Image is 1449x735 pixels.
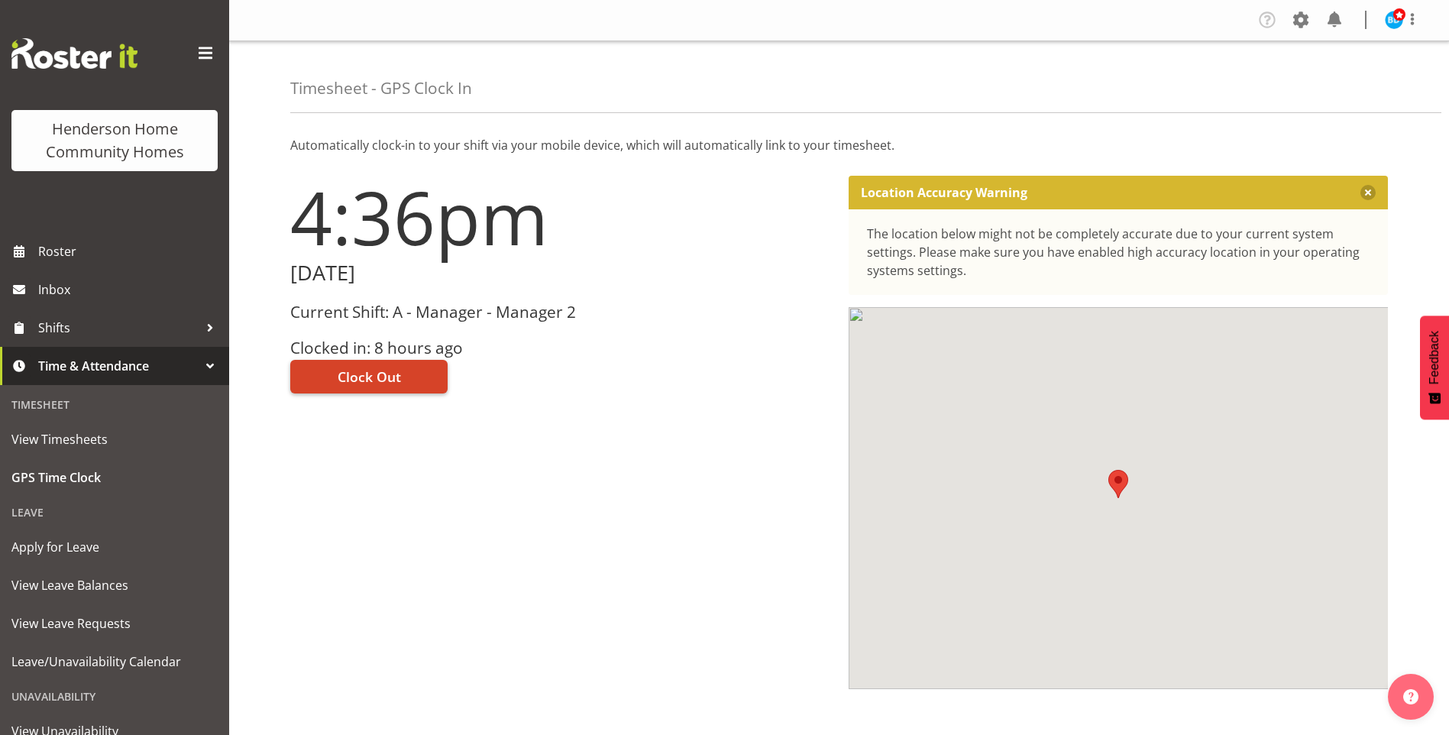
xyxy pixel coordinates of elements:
span: Inbox [38,278,222,301]
span: Clock Out [338,367,401,387]
a: Apply for Leave [4,528,225,566]
span: Apply for Leave [11,536,218,559]
div: Unavailability [4,681,225,712]
h3: Clocked in: 8 hours ago [290,339,830,357]
button: Clock Out [290,360,448,393]
div: The location below might not be completely accurate due to your current system settings. Please m... [867,225,1370,280]
img: help-xxl-2.png [1403,689,1418,704]
img: barbara-dunlop8515.jpg [1385,11,1403,29]
div: Leave [4,497,225,528]
a: View Leave Balances [4,566,225,604]
h1: 4:36pm [290,176,830,258]
h4: Timesheet - GPS Clock In [290,79,472,97]
span: View Timesheets [11,428,218,451]
p: Location Accuracy Warning [861,185,1027,200]
span: View Leave Balances [11,574,218,597]
a: View Leave Requests [4,604,225,643]
span: Feedback [1428,331,1441,384]
span: View Leave Requests [11,612,218,635]
a: GPS Time Clock [4,458,225,497]
div: Henderson Home Community Homes [27,118,202,164]
span: Leave/Unavailability Calendar [11,650,218,673]
a: Leave/Unavailability Calendar [4,643,225,681]
img: Rosterit website logo [11,38,137,69]
h2: [DATE] [290,261,830,285]
button: Close message [1360,185,1376,200]
a: View Timesheets [4,420,225,458]
span: Shifts [38,316,199,339]
div: Timesheet [4,389,225,420]
p: Automatically clock-in to your shift via your mobile device, which will automatically link to you... [290,136,1388,154]
span: Time & Attendance [38,355,199,377]
span: GPS Time Clock [11,466,218,489]
span: Roster [38,240,222,263]
button: Feedback - Show survey [1420,316,1449,419]
h3: Current Shift: A - Manager - Manager 2 [290,303,830,321]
